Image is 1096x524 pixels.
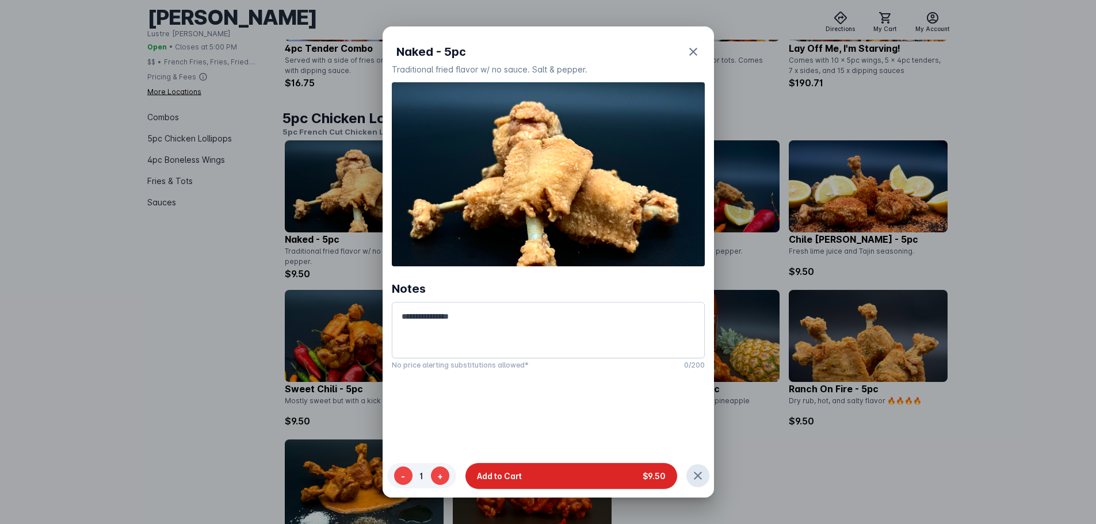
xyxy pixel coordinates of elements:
[392,82,705,266] img: 580c71c6-b7a8-48f5-8818-c4e3162461b9.jpg
[396,43,466,60] span: Naked - 5pc
[643,469,666,481] span: $9.50
[394,466,413,485] button: -
[392,358,529,370] mat-hint: No price alerting substitutions allowed*
[477,469,522,481] span: Add to Cart
[465,462,677,488] button: Add to Cart$9.50
[392,280,426,297] div: Notes
[684,358,705,370] mat-hint: 0/200
[431,466,449,485] button: +
[392,63,705,75] div: Traditional fried flavor w/ no sauce. Salt & pepper.
[413,469,431,481] span: 1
